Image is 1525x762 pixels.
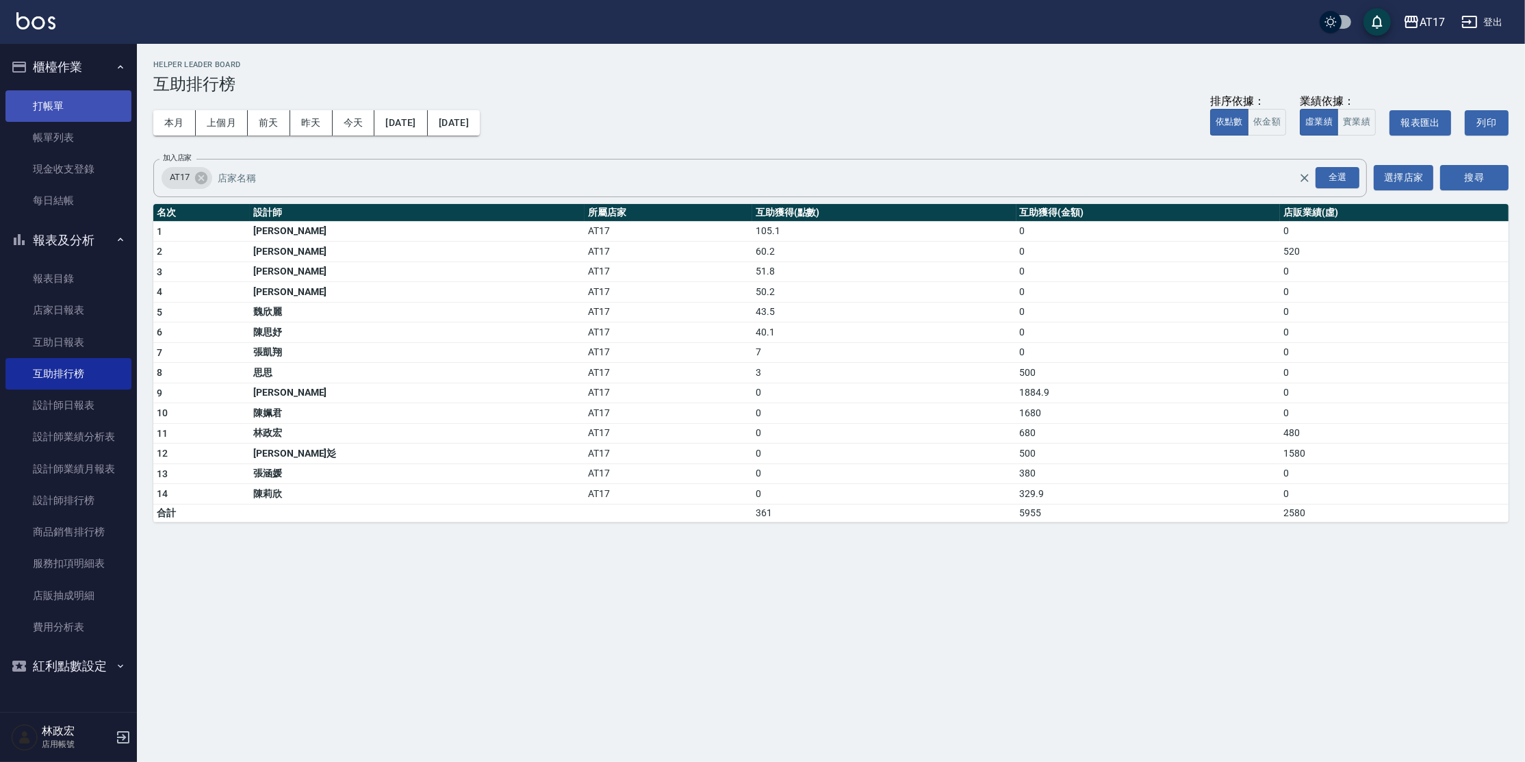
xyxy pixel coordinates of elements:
button: 紅利點數設定 [5,648,131,684]
button: 報表及分析 [5,223,131,258]
td: AT17 [585,363,752,383]
td: 0 [1280,221,1509,242]
td: 陳姵君 [250,403,585,424]
img: Person [11,724,38,751]
td: 0 [1280,383,1509,403]
button: Open [1313,164,1362,191]
a: 服務扣項明細表 [5,548,131,579]
span: 6 [157,327,162,338]
span: 2 [157,246,162,257]
td: 陳思妤 [250,322,585,343]
div: 排序依據： [1210,94,1286,109]
a: 帳單列表 [5,122,131,153]
td: 0 [1280,484,1509,505]
td: 合計 [153,504,250,522]
td: [PERSON_NAME] [250,221,585,242]
td: 0 [1280,282,1509,303]
td: AT17 [585,444,752,464]
th: 名次 [153,204,250,222]
td: AT17 [585,484,752,505]
td: AT17 [585,383,752,403]
button: 選擇店家 [1374,165,1433,190]
th: 互助獲得(點數) [752,204,1016,222]
button: 報表匯出 [1389,110,1451,136]
td: 0 [1280,262,1509,282]
div: 業績依據： [1300,94,1376,109]
button: 櫃檯作業 [5,49,131,85]
th: 所屬店家 [585,204,752,222]
label: 加入店家 [163,153,192,163]
h2: Helper Leader Board [153,60,1509,69]
td: 0 [1016,302,1281,322]
td: 0 [1016,322,1281,343]
td: 陳莉欣 [250,484,585,505]
div: AT17 [162,167,212,189]
th: 設計師 [250,204,585,222]
td: 1580 [1280,444,1509,464]
td: 0 [1280,322,1509,343]
img: Logo [16,12,55,29]
td: AT17 [585,463,752,484]
td: AT17 [585,221,752,242]
span: 13 [157,468,168,479]
td: 0 [1016,342,1281,363]
span: 14 [157,488,168,499]
span: 8 [157,367,162,378]
td: AT17 [585,342,752,363]
span: 4 [157,286,162,297]
td: 680 [1016,423,1281,444]
td: 0 [1280,302,1509,322]
td: 480 [1280,423,1509,444]
td: 500 [1016,363,1281,383]
span: 12 [157,448,168,459]
td: 60.2 [752,242,1016,262]
button: 前天 [248,110,290,136]
span: 10 [157,407,168,418]
h5: 林政宏 [42,724,112,738]
button: 上個月 [196,110,248,136]
button: 實業績 [1337,109,1376,136]
td: 0 [752,463,1016,484]
th: 店販業績(虛) [1280,204,1509,222]
td: AT17 [585,423,752,444]
button: 登出 [1456,10,1509,35]
td: 51.8 [752,262,1016,282]
a: 互助日報表 [5,327,131,358]
p: 店用帳號 [42,738,112,750]
button: AT17 [1398,8,1450,36]
button: 今天 [333,110,375,136]
button: 依金額 [1248,109,1286,136]
a: 設計師業績分析表 [5,421,131,453]
a: 設計師排行榜 [5,485,131,516]
td: AT17 [585,282,752,303]
button: 依點數 [1210,109,1248,136]
td: 500 [1016,444,1281,464]
th: 互助獲得(金額) [1016,204,1281,222]
td: 0 [1016,221,1281,242]
button: 列印 [1465,110,1509,136]
span: 1 [157,226,162,237]
td: 520 [1280,242,1509,262]
span: 3 [157,266,162,277]
button: [DATE] [428,110,480,136]
a: 打帳單 [5,90,131,122]
td: 魏欣麗 [250,302,585,322]
td: AT17 [585,302,752,322]
td: 0 [1016,262,1281,282]
button: 昨天 [290,110,333,136]
td: 0 [1280,463,1509,484]
td: [PERSON_NAME] [250,262,585,282]
button: Clear [1295,168,1314,188]
td: 張涵媛 [250,463,585,484]
div: AT17 [1420,14,1445,31]
td: [PERSON_NAME] [250,242,585,262]
td: 0 [752,444,1016,464]
td: [PERSON_NAME] [250,383,585,403]
a: 店販抽成明細 [5,580,131,611]
a: 報表目錄 [5,263,131,294]
span: 9 [157,388,162,398]
td: 張凱翔 [250,342,585,363]
input: 店家名稱 [214,166,1323,190]
td: 43.5 [752,302,1016,322]
span: 11 [157,428,168,439]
